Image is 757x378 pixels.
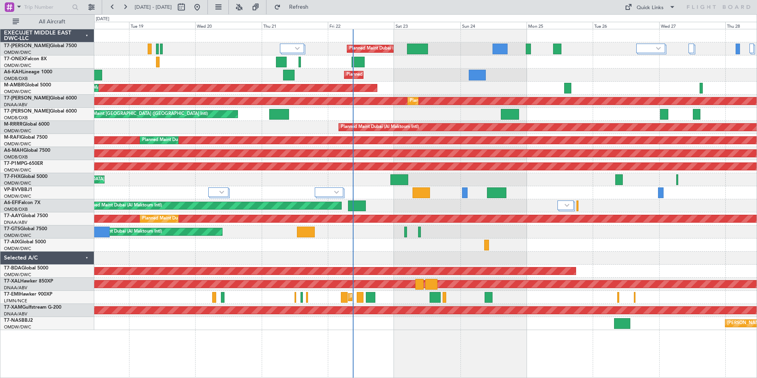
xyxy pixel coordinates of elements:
[4,298,27,304] a: LFMN/NCE
[565,204,569,207] img: arrow-gray.svg
[4,102,27,108] a: DNAA/ABV
[4,96,50,101] span: T7-[PERSON_NAME]
[4,285,27,291] a: DNAA/ABV
[4,292,52,297] a: T7-EMIHawker 900XP
[4,122,23,127] span: M-RRRR
[4,89,31,95] a: OMDW/DWC
[4,141,31,147] a: OMDW/DWC
[4,240,46,244] a: T7-AIXGlobal 5000
[4,233,31,239] a: OMDW/DWC
[460,22,527,29] div: Sun 24
[4,70,52,74] a: A6-KAHLineage 1000
[4,227,47,231] a: T7-GTSGlobal 7500
[84,226,162,238] div: Planned Maint Dubai (Al Maktoum Intl)
[24,1,70,13] input: Trip Number
[4,214,48,218] a: T7-AAYGlobal 7500
[4,292,19,297] span: T7-EMI
[4,122,49,127] a: M-RRRRGlobal 6000
[4,148,23,153] span: A6-MAH
[410,95,488,107] div: Planned Maint Dubai (Al Maktoum Intl)
[621,1,679,13] button: Quick Links
[4,324,31,330] a: OMDW/DWC
[4,96,77,101] a: T7-[PERSON_NAME]Global 6000
[637,4,664,12] div: Quick Links
[4,154,28,160] a: OMDB/DXB
[341,121,419,133] div: Planned Maint Dubai (Al Maktoum Intl)
[262,22,328,29] div: Thu 21
[4,187,32,192] a: VP-BVVBBJ1
[4,272,31,278] a: OMDW/DWC
[4,135,21,140] span: M-RAFI
[4,63,31,69] a: OMDW/DWC
[4,57,47,61] a: T7-ONEXFalcon 8X
[4,279,20,284] span: T7-XAL
[4,70,22,74] span: A6-KAH
[4,193,31,199] a: OMDW/DWC
[76,108,208,120] div: Planned Maint [GEOGRAPHIC_DATA] ([GEOGRAPHIC_DATA] Intl)
[328,22,394,29] div: Fri 22
[656,47,661,50] img: arrow-gray.svg
[4,206,28,212] a: OMDB/DXB
[4,227,20,231] span: T7-GTS
[4,318,21,323] span: T7-NAS
[4,128,31,134] a: OMDW/DWC
[4,83,24,88] span: M-AMBR
[4,44,50,48] span: T7-[PERSON_NAME]
[4,200,40,205] a: A6-EFIFalcon 7X
[346,69,424,81] div: Planned Maint Dubai (Al Maktoum Intl)
[4,305,22,310] span: T7-XAM
[4,266,48,271] a: T7-BDAGlobal 5000
[4,44,77,48] a: T7-[PERSON_NAME]Global 7500
[4,187,21,192] span: VP-BVV
[282,4,316,10] span: Refresh
[4,50,31,55] a: OMDW/DWC
[4,109,77,114] a: T7-[PERSON_NAME]Global 6000
[593,22,659,29] div: Tue 26
[4,115,28,121] a: OMDB/DXB
[4,109,50,114] span: T7-[PERSON_NAME]
[21,19,84,25] span: All Aircraft
[4,279,53,284] a: T7-XALHawker 850XP
[295,47,300,50] img: arrow-gray.svg
[4,76,28,82] a: OMDB/DXB
[527,22,593,29] div: Mon 25
[4,200,19,205] span: A6-EFI
[270,1,318,13] button: Refresh
[394,22,460,29] div: Sat 23
[142,134,220,146] div: Planned Maint Dubai (Al Maktoum Intl)
[4,318,33,323] a: T7-NASBBJ2
[219,191,224,194] img: arrow-gray.svg
[63,22,129,29] div: Mon 18
[4,174,48,179] a: T7-FHXGlobal 5000
[142,213,220,225] div: Planned Maint Dubai (Al Maktoum Intl)
[195,22,261,29] div: Wed 20
[4,57,25,61] span: T7-ONEX
[4,161,43,166] a: T7-P1MPG-650ER
[4,174,21,179] span: T7-FHX
[334,191,339,194] img: arrow-gray.svg
[4,220,27,225] a: DNAA/ABV
[96,16,109,23] div: [DATE]
[4,148,50,153] a: A6-MAHGlobal 7500
[4,240,19,244] span: T7-AIX
[129,22,195,29] div: Tue 19
[4,311,27,317] a: DNAA/ABV
[84,200,162,212] div: Planned Maint Dubai (Al Maktoum Intl)
[4,167,31,173] a: OMDW/DWC
[4,83,51,88] a: M-AMBRGlobal 5000
[4,214,21,218] span: T7-AAY
[4,135,48,140] a: M-RAFIGlobal 7500
[135,4,172,11] span: [DATE] - [DATE]
[9,15,86,28] button: All Aircraft
[659,22,725,29] div: Wed 27
[4,246,31,252] a: OMDW/DWC
[349,43,427,55] div: Planned Maint Dubai (Al Maktoum Intl)
[4,305,61,310] a: T7-XAMGulfstream G-200
[4,266,21,271] span: T7-BDA
[4,180,31,186] a: OMDW/DWC
[350,291,417,303] div: Planned Maint [PERSON_NAME]
[4,161,24,166] span: T7-P1MP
